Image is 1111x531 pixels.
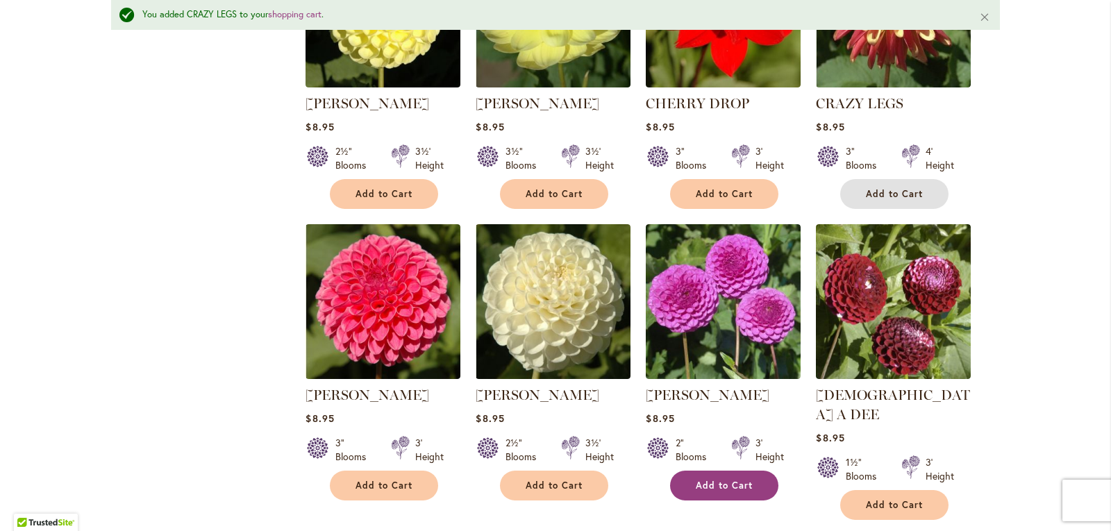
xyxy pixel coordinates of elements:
[816,387,970,423] a: [DEMOGRAPHIC_DATA] A DEE
[306,412,334,425] span: $8.95
[306,95,429,112] a: [PERSON_NAME]
[696,188,753,200] span: Add to Cart
[866,499,923,511] span: Add to Cart
[866,188,923,200] span: Add to Cart
[926,144,954,172] div: 4' Height
[816,120,844,133] span: $8.95
[476,77,630,90] a: PEGGY JEAN
[356,480,412,491] span: Add to Cart
[415,144,444,172] div: 3½' Height
[476,387,599,403] a: [PERSON_NAME]
[926,455,954,483] div: 3' Height
[755,144,784,172] div: 3' Height
[356,188,412,200] span: Add to Cart
[476,224,630,379] img: WHITE NETTIE
[846,455,885,483] div: 1½" Blooms
[816,431,844,444] span: $8.95
[816,224,971,379] img: CHICK A DEE
[840,490,949,520] button: Add to Cart
[306,120,334,133] span: $8.95
[585,144,614,172] div: 3½' Height
[670,179,778,209] button: Add to Cart
[335,436,374,464] div: 3" Blooms
[816,369,971,382] a: CHICK A DEE
[415,436,444,464] div: 3' Height
[268,8,321,20] a: shopping cart
[500,471,608,500] button: Add to Cart
[646,77,801,90] a: CHERRY DROP
[646,120,674,133] span: $8.95
[10,482,49,521] iframe: Launch Accessibility Center
[142,8,958,22] div: You added CRAZY LEGS to your .
[476,120,504,133] span: $8.95
[816,95,903,112] a: CRAZY LEGS
[646,369,801,382] a: MARY MUNNS
[816,77,971,90] a: CRAZY LEGS
[755,436,784,464] div: 3' Height
[846,144,885,172] div: 3" Blooms
[306,224,460,379] img: REBECCA LYNN
[335,144,374,172] div: 2½" Blooms
[476,95,599,112] a: [PERSON_NAME]
[526,480,583,491] span: Add to Cart
[330,179,438,209] button: Add to Cart
[585,436,614,464] div: 3½' Height
[696,480,753,491] span: Add to Cart
[476,412,504,425] span: $8.95
[330,471,438,500] button: Add to Cart
[840,179,949,209] button: Add to Cart
[476,369,630,382] a: WHITE NETTIE
[306,369,460,382] a: REBECCA LYNN
[306,387,429,403] a: [PERSON_NAME]
[526,188,583,200] span: Add to Cart
[670,471,778,500] button: Add to Cart
[646,95,749,112] a: CHERRY DROP
[646,412,674,425] span: $8.95
[646,387,769,403] a: [PERSON_NAME]
[646,224,801,379] img: MARY MUNNS
[676,436,715,464] div: 2" Blooms
[500,179,608,209] button: Add to Cart
[506,144,544,172] div: 3½" Blooms
[506,436,544,464] div: 2½" Blooms
[306,77,460,90] a: NETTIE
[676,144,715,172] div: 3" Blooms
